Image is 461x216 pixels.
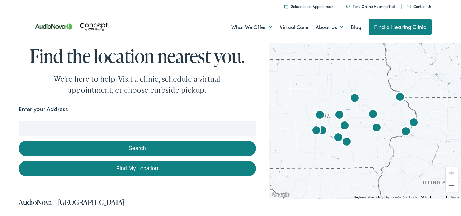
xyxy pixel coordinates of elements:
a: About Us [316,16,343,38]
a: AudioNova – [GEOGRAPHIC_DATA] [19,197,125,207]
div: Concept by Iowa Hearing by AudioNova [337,133,356,152]
span: 50 km [421,196,430,199]
div: AudioNova [345,89,364,109]
div: AudioNova [404,113,424,133]
img: utility icon [346,5,350,8]
img: Google [271,191,291,199]
button: Search [19,141,256,156]
input: Enter your address or zip code [19,121,256,136]
div: AudioNova [396,122,416,142]
img: A calendar icon to schedule an appointment at Concept by Iowa Hearing. [284,4,288,8]
a: Find My Location [19,161,256,176]
h1: Find the location nearest you. [19,46,256,66]
button: Zoom in [446,167,458,179]
button: Map Scale: 50 km per 53 pixels [419,195,449,199]
div: Concept by Iowa Hearing by AudioNova [310,106,330,125]
div: We're here to help. Visit a clinic, schedule a virtual appointment, or choose curbside pickup. [40,74,235,95]
a: Schedule an Appointment [284,4,335,9]
button: Zoom out [446,179,458,192]
span: Map data ©2025 Google [384,196,417,199]
label: Enter your Address [19,105,68,113]
a: Terms (opens in new tab) [451,196,459,199]
div: AudioNova [367,119,386,138]
a: Find a Hearing Clinic [369,19,432,35]
button: Keyboard shortcuts [354,195,381,200]
a: Open this area in Google Maps (opens a new window) [271,191,291,199]
div: Concept by Iowa Hearing by AudioNova [328,128,348,148]
a: Blog [351,16,361,38]
div: Concept by Iowa Hearing by AudioNova [390,88,410,107]
a: Contact Us [407,4,431,9]
a: Take Online Hearing Test [346,4,395,9]
div: AudioNova [307,121,326,141]
a: What We Offer [231,16,272,38]
a: Virtual Care [280,16,308,38]
div: Concept by Iowa Hearing by AudioNova [335,117,354,136]
div: AudioNova [363,105,383,125]
div: AudioNova [330,106,349,125]
img: utility icon [407,5,411,8]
